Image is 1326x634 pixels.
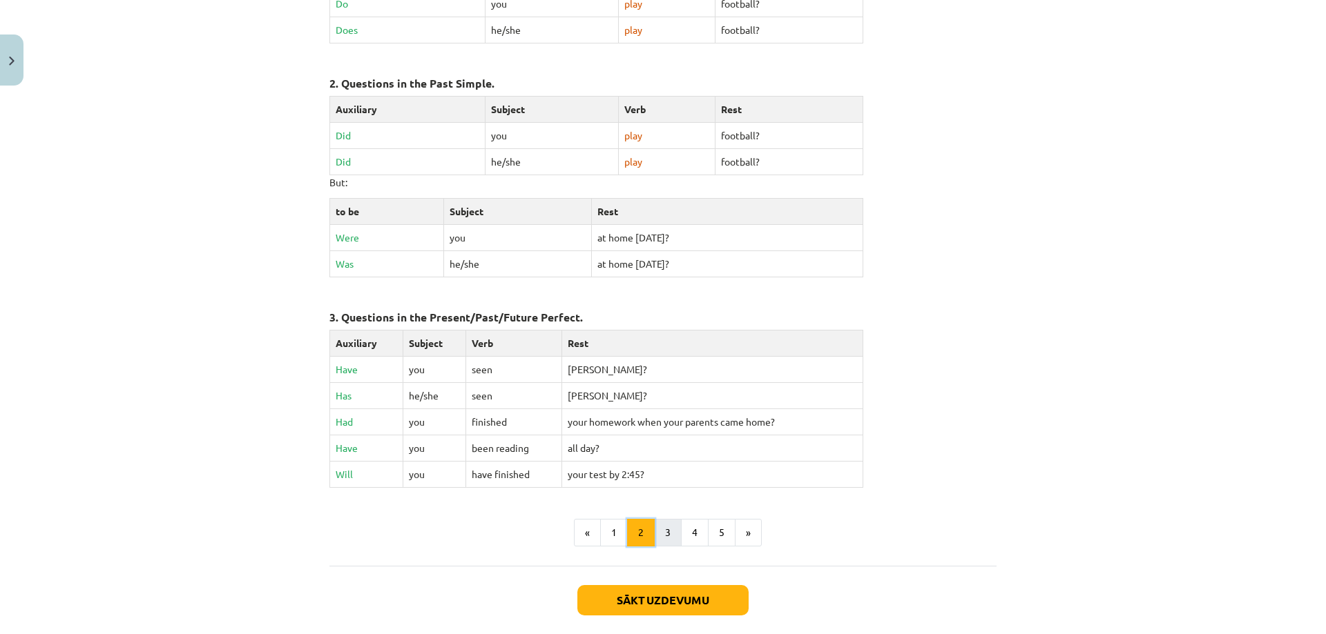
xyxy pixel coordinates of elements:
button: 5 [708,519,736,546]
td: he/she [486,17,619,43]
td: football? [715,123,863,149]
nav: Page navigation example [329,519,997,546]
td: he/she [403,383,465,409]
td: you [403,409,465,435]
td: football? [715,17,863,43]
span: Had [336,415,353,428]
td: you [444,225,592,251]
button: « [574,519,601,546]
td: at home [DATE]? [592,251,863,277]
td: football? [715,149,863,175]
button: 2 [627,519,655,546]
span: Has [336,389,352,402]
span: Does [336,23,358,36]
span: play [624,155,642,168]
td: Verb [619,97,715,123]
td: Subject [486,97,619,123]
td: you [486,123,619,149]
td: you [403,435,465,462]
td: at home [DATE]? [592,225,863,251]
span: Did [336,155,351,168]
td: Auxiliary [330,97,486,123]
td: Verb [465,330,561,357]
button: » [735,519,762,546]
span: Have [336,442,358,454]
td: been reading [465,435,561,462]
button: 3 [654,519,682,546]
td: Subject [444,199,592,225]
td: [PERSON_NAME]? [561,383,863,409]
td: all day? [561,435,863,462]
td: Subject [403,330,465,357]
span: Have [336,363,358,375]
span: Will [336,468,353,480]
img: icon-close-lesson-0947bae3869378f0d4975bcd49f059093ad1ed9edebbc8119c70593378902aed.svg [9,57,15,66]
button: Sākt uzdevumu [577,585,749,615]
span: Were [336,231,359,244]
td: [PERSON_NAME]? [561,357,863,383]
strong: 3. Questions in the Present/Past/Future Perfect. [329,310,583,324]
td: seen [465,383,561,409]
td: you [403,357,465,383]
td: finished [465,409,561,435]
td: your homework when your parents came home? [561,409,863,435]
strong: 2. Questions in the Past Simple. [329,76,494,90]
span: play [624,129,642,141]
td: he/she [444,251,592,277]
td: Rest [715,97,863,123]
button: 4 [681,519,709,546]
td: your test by 2:45? [561,462,863,488]
td: you [403,462,465,488]
td: seen [465,357,561,383]
p: But: [329,175,997,190]
td: Auxiliary [330,330,403,357]
span: Did [336,129,351,141]
td: he/she [486,149,619,175]
span: play [624,23,642,36]
td: to be [330,199,444,225]
span: Was [336,257,354,270]
td: Rest [592,199,863,225]
td: Rest [561,330,863,357]
button: 1 [600,519,628,546]
td: have finished [465,462,561,488]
